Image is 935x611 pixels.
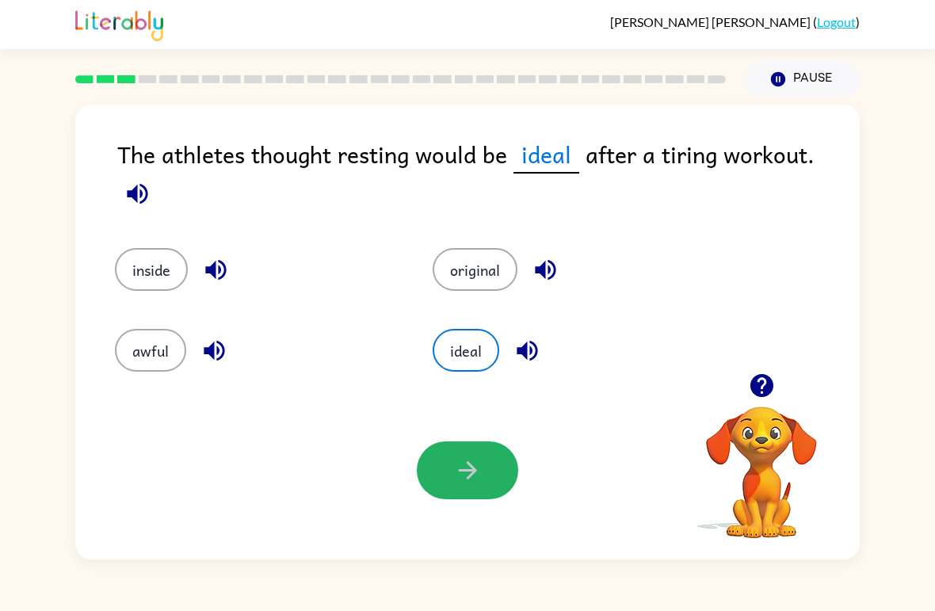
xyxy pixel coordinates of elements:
button: ideal [433,329,499,372]
video: Your browser must support playing .mp4 files to use Literably. Please try using another browser. [682,382,841,540]
button: Pause [745,61,860,97]
button: awful [115,329,186,372]
img: Literably [75,6,163,41]
button: original [433,248,517,291]
button: inside [115,248,188,291]
span: [PERSON_NAME] [PERSON_NAME] [610,14,813,29]
span: ideal [513,136,579,174]
a: Logout [817,14,856,29]
div: ( ) [610,14,860,29]
div: The athletes thought resting would be after a tiring workout. [117,136,860,216]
